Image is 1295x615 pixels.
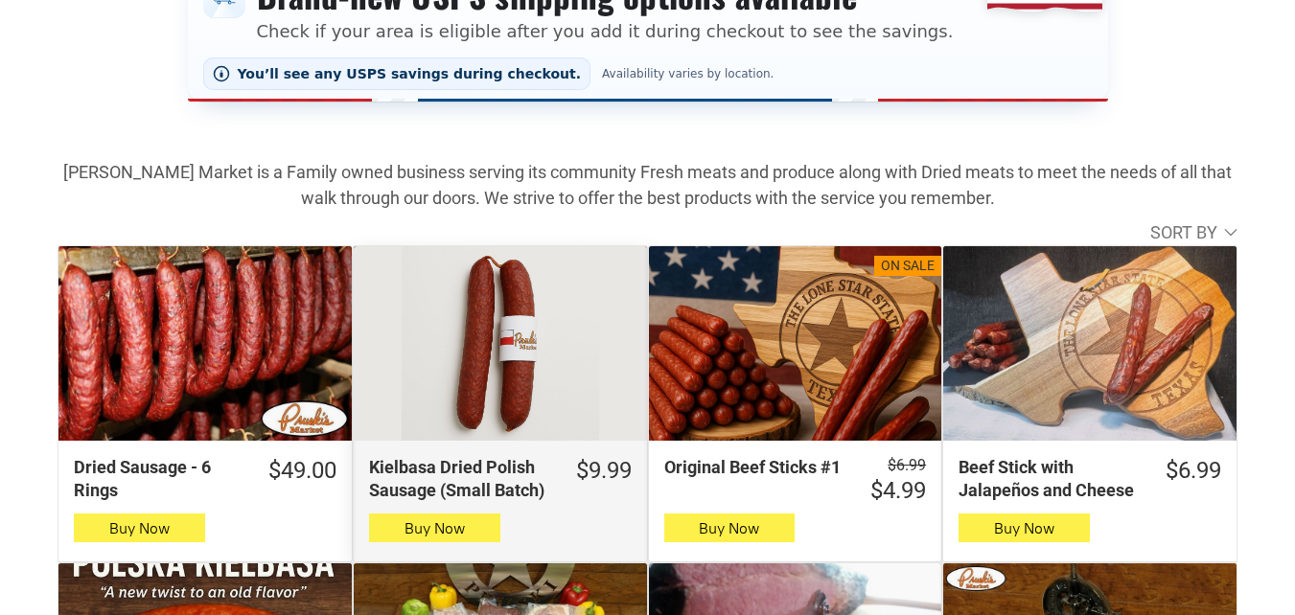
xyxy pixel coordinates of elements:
[994,519,1054,537] span: Buy Now
[881,257,935,276] div: On Sale
[1166,456,1221,486] div: $6.99
[649,246,942,442] a: On SaleOriginal Beef Sticks #1
[888,456,926,474] s: $6.99
[354,456,647,501] a: $9.99Kielbasa Dried Polish Sausage (Small Batch)
[109,519,170,537] span: Buy Now
[369,456,549,501] div: Kielbasa Dried Polish Sausage (Small Batch)
[576,456,632,486] div: $9.99
[959,456,1139,501] div: Beef Stick with Jalapeños and Cheese
[369,513,500,542] button: Buy Now
[699,519,759,537] span: Buy Now
[649,456,942,506] a: $6.99 $4.99Original Beef Sticks #1
[598,67,777,80] span: Availability varies by location.
[63,162,1232,208] strong: [PERSON_NAME] Market is a Family owned business serving its community Fresh meats and produce alo...
[238,66,582,81] span: You’ll see any USPS savings during checkout.
[74,456,242,501] div: Dried Sausage - 6 Rings
[354,246,647,442] a: Kielbasa Dried Polish Sausage (Small Batch)
[959,513,1090,542] button: Buy Now
[405,519,465,537] span: Buy Now
[58,246,352,442] a: Dried Sausage - 6 Rings
[74,513,205,542] button: Buy Now
[58,456,352,501] a: $49.00Dried Sausage - 6 Rings
[257,18,954,44] p: Check if your area is eligible after you add it during checkout to see the savings.
[943,456,1237,501] a: $6.99Beef Stick with Jalapeños and Cheese
[268,456,336,486] div: $49.00
[664,456,844,478] div: Original Beef Sticks #1
[943,246,1237,442] a: Beef Stick with Jalapeños and Cheese
[870,476,926,506] div: $4.99
[664,513,796,542] button: Buy Now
